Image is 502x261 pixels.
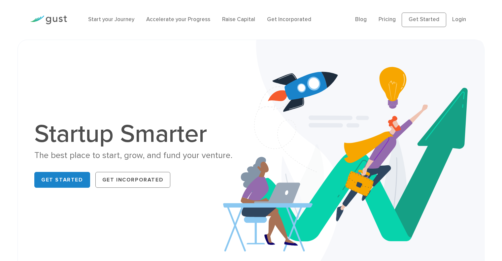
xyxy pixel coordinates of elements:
a: Raise Capital [222,16,255,23]
div: The best place to start, grow, and fund your venture. [34,150,246,161]
a: Get Started [402,13,446,27]
a: Get Incorporated [267,16,311,23]
a: Get Started [34,172,90,188]
a: Pricing [379,16,396,23]
a: Login [452,16,466,23]
a: Accelerate your Progress [146,16,210,23]
a: Start your Journey [88,16,134,23]
h1: Startup Smarter [34,121,246,147]
a: Get Incorporated [95,172,171,188]
img: Gust Logo [30,16,67,24]
a: Blog [355,16,367,23]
